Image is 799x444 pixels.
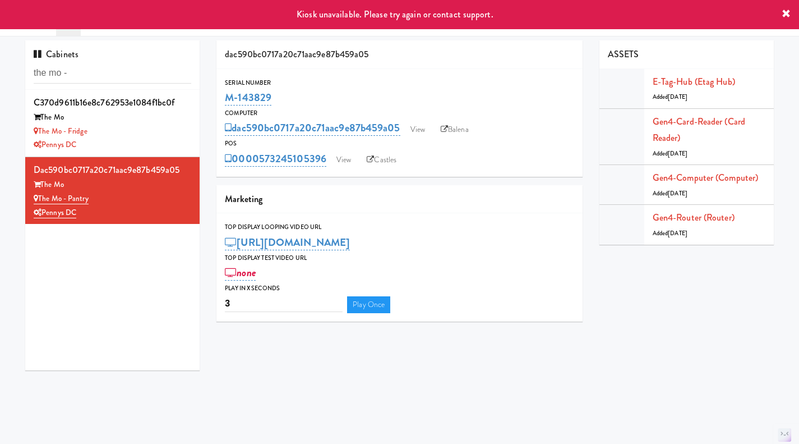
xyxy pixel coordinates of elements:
span: [DATE] [668,149,687,158]
a: Castles [361,152,402,168]
span: Added [653,149,687,158]
a: 0000573245105396 [225,151,326,167]
span: [DATE] [668,189,687,198]
span: [DATE] [668,229,687,237]
a: M-143829 [225,90,271,106]
div: Top Display Test Video Url [225,253,574,264]
div: The Mo [34,178,191,192]
span: Cabinets [34,48,78,61]
div: dac590bc0717a20c71aac9e87b459a05 [216,40,583,69]
input: Search cabinets [34,63,191,84]
div: Computer [225,108,574,119]
div: c370d9611b16e8c762953e1084f1bc0f [34,94,191,111]
span: Added [653,189,687,198]
span: Kiosk unavailable. Please try again or contact support. [297,8,493,21]
a: Gen4-card-reader (Card Reader) [653,115,745,145]
div: The Mo [34,111,191,125]
span: Added [653,229,687,237]
div: Top Display Looping Video Url [225,222,574,233]
span: ASSETS [608,48,639,61]
a: none [225,265,256,281]
a: The Mo - Pantry [34,193,89,204]
span: [DATE] [668,93,687,101]
div: dac590bc0717a20c71aac9e87b459a05 [34,162,191,178]
div: Play in X seconds [225,283,574,294]
a: Gen4-computer (Computer) [653,171,758,184]
span: Marketing [225,193,262,205]
a: Play Once [347,296,390,313]
div: POS [225,138,574,149]
a: E-tag-hub (Etag Hub) [653,75,735,88]
a: Pennys DC [34,139,76,150]
a: [URL][DOMAIN_NAME] [225,235,350,250]
a: Balena [435,121,474,138]
a: Pennys DC [34,207,76,218]
a: Gen4-router (Router) [653,211,735,224]
span: Added [653,93,687,101]
a: dac590bc0717a20c71aac9e87b459a05 [225,120,400,136]
div: Serial Number [225,77,574,89]
a: View [405,121,431,138]
a: View [331,152,357,168]
li: dac590bc0717a20c71aac9e87b459a05The Mo The Mo - PantryPennys DC [25,157,200,224]
li: c370d9611b16e8c762953e1084f1bc0fThe Mo The Mo - FridgePennys DC [25,90,200,157]
a: The Mo - Fridge [34,126,87,136]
